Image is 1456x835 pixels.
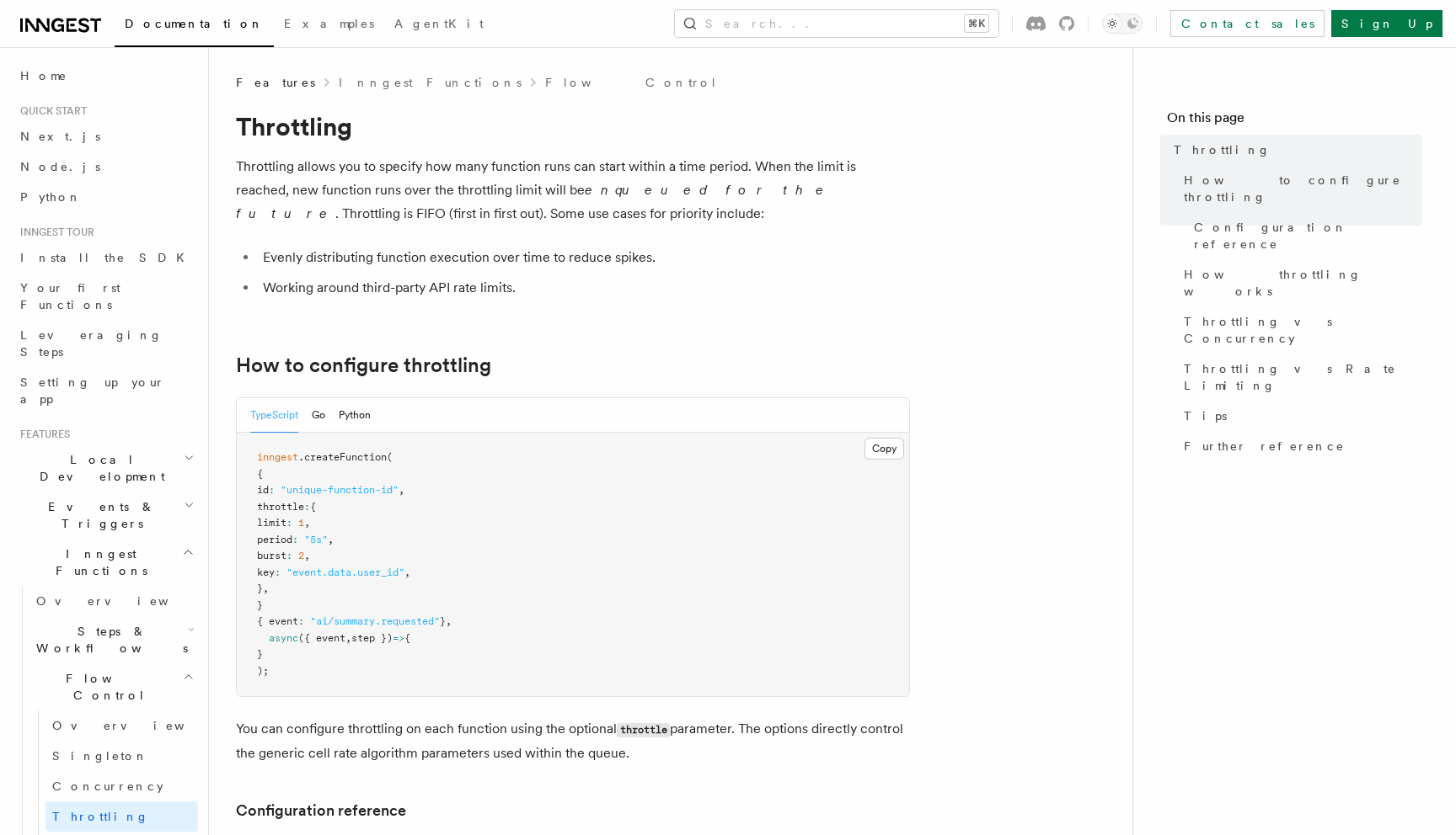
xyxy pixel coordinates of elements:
[1194,219,1422,253] span: Configuration reference
[20,160,100,173] span: Node.js
[236,354,491,377] a: How to configure throttling
[125,17,264,30] span: Documentation
[298,550,304,561] span: 2
[298,517,304,529] span: 1
[310,501,316,513] span: {
[29,670,183,704] span: Flow Control
[257,517,286,529] span: limit
[274,5,384,45] a: Examples
[298,451,387,463] span: .createFunction
[13,539,198,586] button: Inngest Functions
[257,648,263,660] span: }
[269,484,275,496] span: :
[258,276,910,300] li: Working around third-party API rate limits.
[13,104,87,118] span: Quick start
[257,451,298,463] span: inngest
[312,398,325,433] button: Go
[52,810,149,823] span: Throttling
[257,582,263,594] span: }
[1184,172,1422,205] span: How to configure throttling
[281,484,399,496] span: "unique-function-id"
[275,566,281,578] span: :
[387,451,393,463] span: (
[257,566,275,578] span: key
[1177,401,1422,431] a: Tips
[13,498,184,532] span: Events & Triggers
[29,616,198,663] button: Steps & Workflows
[29,663,198,710] button: Flow Control
[1174,141,1271,158] span: Throttling
[384,5,494,45] a: AgentKit
[236,155,910,226] p: Throttling allows you to specify how many function runs can start within a time period. When the ...
[13,273,198,320] a: Your first Functions
[257,550,286,561] span: burst
[345,632,351,644] span: ,
[1177,431,1422,461] a: Further reference
[13,492,198,539] button: Events & Triggers
[236,717,910,765] p: You can configure throttling on each function using the optional parameter. The options directly ...
[13,367,198,414] a: Setting up your app
[1187,212,1422,259] a: Configuration reference
[13,226,94,239] span: Inngest tour
[13,444,198,492] button: Local Development
[45,801,198,832] a: Throttling
[20,328,163,359] span: Leveraging Steps
[1184,266,1422,300] span: How throttling works
[864,438,904,460] button: Copy
[1184,360,1422,394] span: Throttling vs Rate Limiting
[399,484,404,496] span: ,
[52,719,226,732] span: Overview
[298,615,304,627] span: :
[13,320,198,367] a: Leveraging Steps
[20,130,100,143] span: Next.js
[257,665,269,677] span: );
[257,615,298,627] span: { event
[45,741,198,771] a: Singleton
[617,723,670,737] code: throttle
[36,594,210,608] span: Overview
[1102,13,1143,34] button: Toggle dark mode
[236,799,406,822] a: Configuration reference
[1184,313,1422,347] span: Throttling vs Concurrency
[29,586,198,616] a: Overview
[292,534,298,545] span: :
[675,10,998,37] button: Search...⌘K
[339,74,522,91] a: Inngest Functions
[269,632,298,644] span: async
[1177,306,1422,354] a: Throttling vs Concurrency
[1177,354,1422,401] a: Throttling vs Rate Limiting
[45,771,198,801] a: Concurrency
[286,566,404,578] span: "event.data.user_id"
[52,749,148,763] span: Singleton
[263,582,269,594] span: ,
[965,15,988,32] kbd: ⌘K
[446,615,452,627] span: ,
[351,632,393,644] span: step })
[45,710,198,741] a: Overview
[404,566,410,578] span: ,
[440,615,446,627] span: }
[304,517,310,529] span: ,
[236,111,910,141] h1: Throttling
[286,550,292,561] span: :
[236,74,315,91] span: Features
[258,246,910,269] li: Evenly distributing function execution over time to reduce spikes.
[20,190,82,204] span: Python
[20,251,195,264] span: Install the SDK
[20,67,67,84] span: Home
[20,281,120,311] span: Your first Functions
[1177,259,1422,306] a: How throttling works
[394,17,484,30] span: AgentKit
[339,398,371,433] button: Python
[257,599,263,611] span: }
[13,242,198,273] a: Install the SDK
[13,451,184,485] span: Local Development
[257,501,304,513] span: throttle
[257,534,292,545] span: period
[13,121,198,152] a: Next.js
[257,468,263,480] span: {
[304,534,328,545] span: "5s"
[284,17,374,30] span: Examples
[298,632,345,644] span: ({ event
[1184,438,1345,455] span: Further reference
